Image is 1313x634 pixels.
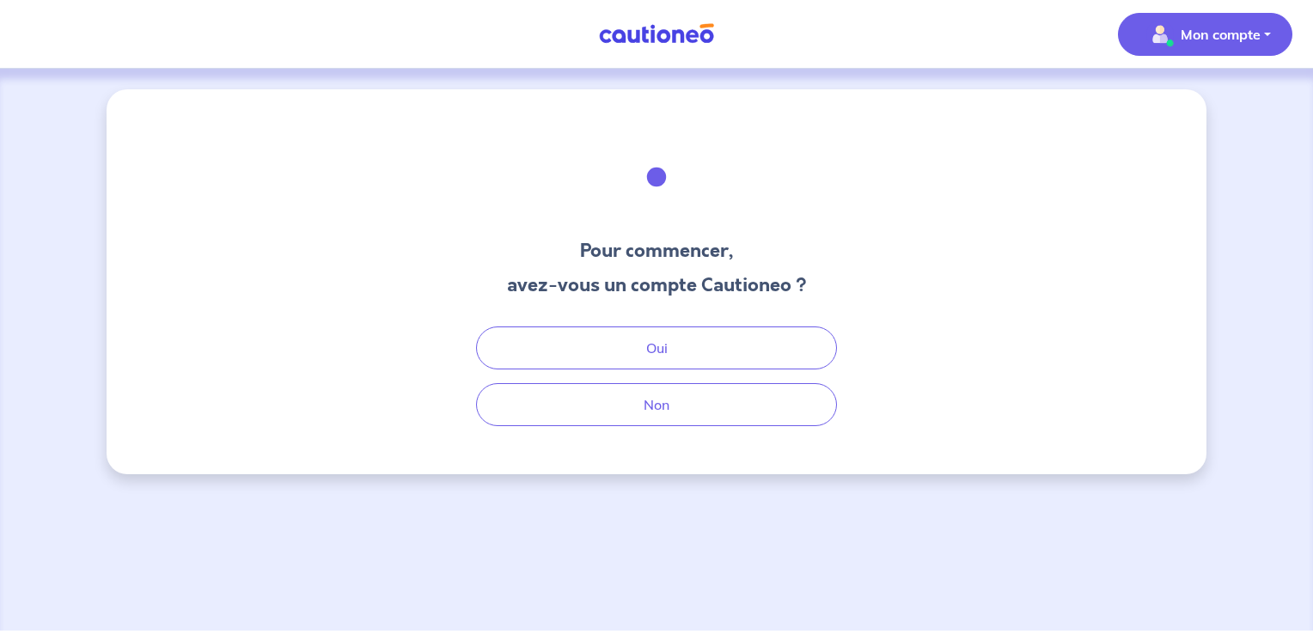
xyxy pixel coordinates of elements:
h3: avez-vous un compte Cautioneo ? [507,271,807,299]
button: Oui [476,326,837,369]
img: illu_account_valid_menu.svg [1146,21,1174,48]
h3: Pour commencer, [507,237,807,265]
p: Mon compte [1181,24,1261,45]
button: illu_account_valid_menu.svgMon compte [1118,13,1292,56]
img: illu_welcome.svg [610,131,703,223]
button: Non [476,383,837,426]
img: Cautioneo [592,23,721,45]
